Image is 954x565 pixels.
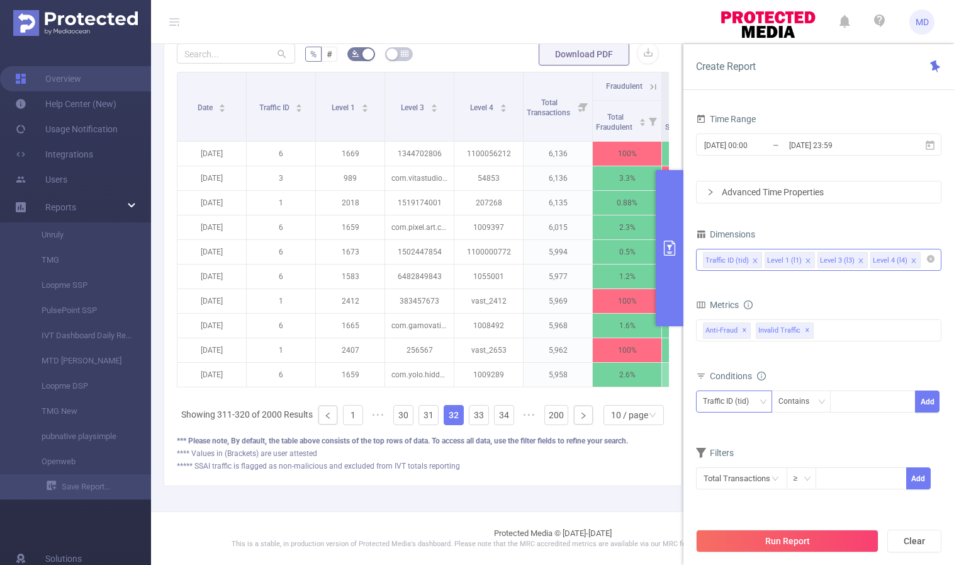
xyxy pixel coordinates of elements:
li: 30 [393,405,413,425]
p: 1.2% [593,265,661,288]
p: 5,969 [524,289,592,313]
div: Sort [500,102,507,110]
div: Traffic ID (tid) [705,253,749,269]
p: [DATE] [177,191,246,215]
i: icon: caret-down [430,107,437,111]
div: Level 4 (l4) [873,253,907,269]
a: 32 [444,406,463,425]
p: 3.3% [593,166,661,190]
i: icon: bg-colors [352,50,359,57]
img: Protected Media [13,10,138,36]
div: Sort [639,117,646,124]
i: Filter menu [644,101,661,141]
p: 989 [316,166,384,190]
span: Fraudulent [606,82,643,91]
p: 6 [247,240,315,264]
p: 1665 [316,314,384,338]
p: 1100056212 [454,142,523,166]
i: icon: left [324,412,332,419]
button: Add [915,391,940,413]
p: 2.6% [593,363,661,387]
i: icon: right [707,188,714,196]
p: 100% [593,338,661,362]
li: Level 1 (l1) [765,252,815,268]
p: 383457673 [385,289,454,313]
p: 6,015 [524,215,592,239]
i: icon: down [804,475,811,484]
p: 0.88% [593,191,661,215]
p: 5,994 [524,240,592,264]
p: 1.6% [593,314,661,338]
span: ✕ [742,323,747,338]
li: 33 [469,405,489,425]
p: 1 [247,338,315,362]
p: [DATE] [177,142,246,166]
p: [DATE] [177,338,246,362]
button: Clear [887,530,941,552]
footer: Protected Media © [DATE]-[DATE] [151,511,954,565]
p: 5,977 [524,265,592,288]
li: Previous Page [318,405,338,425]
a: Integrations [15,142,93,167]
p: com.yolo.hiddenobjects [385,363,454,387]
div: *** Please note, By default, the table above consists of the top rows of data. To access all data... [177,435,669,447]
li: 34 [494,405,514,425]
i: icon: close-circle [927,255,934,263]
p: 1008492 [454,314,523,338]
i: icon: caret-down [639,121,646,125]
i: icon: caret-down [296,107,303,111]
a: Usage Notification [15,117,118,142]
i: icon: close [911,258,917,265]
p: 2018 [316,191,384,215]
span: Traffic ID [259,103,291,112]
div: Contains [778,391,818,412]
div: Level 3 (l3) [820,253,855,269]
a: Loopme DSP [25,374,136,399]
p: 207268 [454,191,523,215]
i: icon: caret-up [639,117,646,120]
span: ••• [519,405,539,425]
a: 30 [394,406,413,425]
span: Anti-Fraud [703,322,751,339]
i: icon: caret-down [500,107,507,111]
p: 1 [247,289,315,313]
li: Traffic ID (tid) [703,252,762,268]
a: Unruly [25,222,136,248]
p: vast_2412 [454,289,523,313]
p: [DATE] [177,166,246,190]
p: 6 [247,215,315,239]
span: MD [916,9,929,35]
span: Level 4 [470,103,495,112]
p: [DATE] [177,289,246,313]
i: icon: caret-up [296,102,303,106]
i: icon: caret-up [430,102,437,106]
p: 6 [247,314,315,338]
a: 200 [545,406,568,425]
a: Users [15,167,67,192]
p: 5,968 [524,314,592,338]
p: 1 [247,191,315,215]
a: Loopme SSP [25,273,136,298]
li: Previous 5 Pages [368,405,388,425]
li: 200 [544,405,568,425]
span: Create Report [696,60,756,72]
div: Sort [295,102,303,110]
p: 256567 [385,338,454,362]
a: PulsePoint SSP [25,298,136,323]
p: 1519174001 [385,191,454,215]
span: % [310,49,317,59]
li: 32 [444,405,464,425]
p: 5.9% [662,363,731,387]
a: Save Report... [47,474,151,499]
i: icon: caret-down [361,107,368,111]
div: **** Values in (Brackets) are user attested [177,448,669,459]
a: TMG [25,248,136,273]
p: [DATE] [177,363,246,387]
span: Total Fraudulent [596,113,634,132]
span: Reports [45,202,76,212]
i: icon: down [760,398,767,407]
a: TMG New [25,399,136,424]
i: icon: info-circle [744,300,753,309]
span: # [327,49,332,59]
i: icon: close [858,258,864,265]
